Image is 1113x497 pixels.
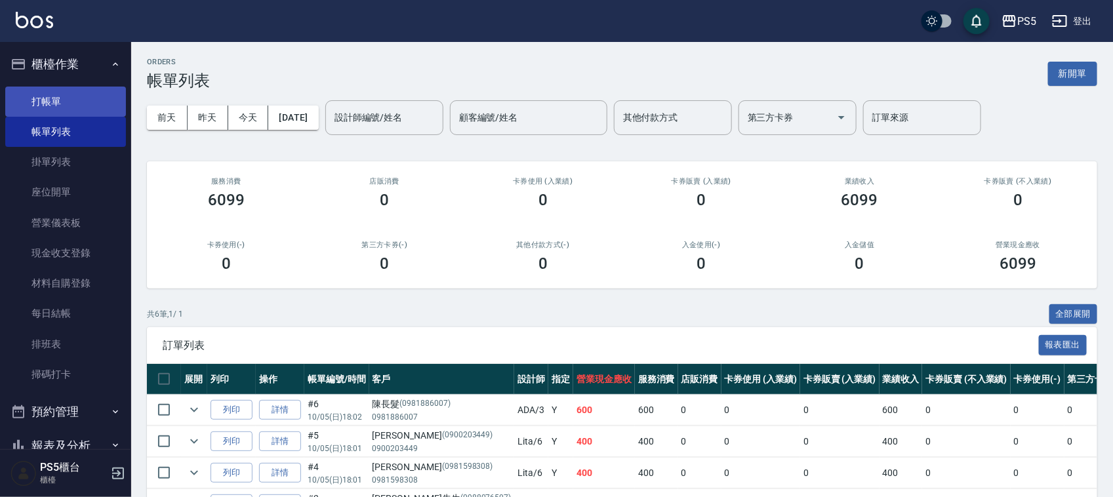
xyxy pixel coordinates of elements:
button: 昨天 [188,106,228,130]
td: Y [548,458,573,488]
a: 掛單列表 [5,147,126,177]
p: (0900203449) [442,429,493,443]
h3: 6099 [208,191,245,209]
a: 材料自購登錄 [5,268,126,298]
div: PS5 [1017,13,1036,30]
h2: 卡券使用(-) [163,241,290,249]
p: 0900203449 [373,443,512,454]
h3: 0 [222,254,231,273]
td: Y [548,395,573,426]
th: 設計師 [514,364,548,395]
button: 今天 [228,106,269,130]
button: 新開單 [1048,62,1097,86]
button: Open [831,107,852,128]
button: 櫃檯作業 [5,47,126,81]
p: (0981886007) [400,397,451,411]
td: 400 [880,458,923,488]
th: 操作 [256,364,304,395]
h2: 卡券販賣 (不入業績) [955,177,1082,186]
div: 陳長髮 [373,397,512,411]
button: save [963,8,990,34]
td: 400 [635,426,678,457]
th: 業績收入 [880,364,923,395]
p: 櫃檯 [40,474,107,486]
a: 掃碼打卡 [5,359,126,389]
th: 客戶 [369,364,515,395]
th: 卡券使用(-) [1011,364,1064,395]
td: 600 [880,395,923,426]
img: Person [10,460,37,487]
td: 0 [721,426,801,457]
button: 列印 [211,431,253,452]
a: 營業儀表板 [5,208,126,238]
button: 報表及分析 [5,429,126,463]
img: Logo [16,12,53,28]
button: 登出 [1047,9,1097,33]
h3: 0 [380,254,389,273]
td: 0 [721,458,801,488]
button: expand row [184,431,204,451]
h2: 店販消費 [321,177,449,186]
h3: 0 [538,191,548,209]
td: 0 [721,395,801,426]
span: 訂單列表 [163,339,1039,352]
h3: 0 [380,191,389,209]
h3: 6099 [841,191,878,209]
td: 0 [922,426,1010,457]
h3: 0 [1013,191,1022,209]
h2: 入金儲值 [796,241,923,249]
button: [DATE] [268,106,318,130]
th: 店販消費 [678,364,721,395]
button: 報表匯出 [1039,335,1087,355]
th: 指定 [548,364,573,395]
th: 帳單編號/時間 [304,364,369,395]
h5: PS5櫃台 [40,461,107,474]
p: 0981598308 [373,474,512,486]
button: expand row [184,400,204,420]
h2: 第三方卡券(-) [321,241,449,249]
td: 0 [1011,395,1064,426]
td: 400 [635,458,678,488]
th: 列印 [207,364,256,395]
h2: 業績收入 [796,177,923,186]
td: #4 [304,458,369,488]
h3: 0 [697,191,706,209]
td: 0 [800,458,880,488]
p: 共 6 筆, 1 / 1 [147,308,183,320]
h2: 其他付款方式(-) [479,241,607,249]
td: 400 [880,426,923,457]
h2: 營業現金應收 [955,241,1082,249]
th: 營業現金應收 [573,364,635,395]
button: 預約管理 [5,395,126,429]
button: 前天 [147,106,188,130]
p: (0981598308) [442,460,493,474]
a: 打帳單 [5,87,126,117]
td: 400 [573,426,635,457]
p: 10/05 (日) 18:01 [308,443,366,454]
td: 0 [922,458,1010,488]
td: 600 [635,395,678,426]
h3: 0 [697,254,706,273]
td: 0 [1011,458,1064,488]
td: #6 [304,395,369,426]
h3: 帳單列表 [147,71,210,90]
td: 0 [800,426,880,457]
a: 詳情 [259,463,301,483]
td: Y [548,426,573,457]
th: 卡券販賣 (不入業績) [922,364,1010,395]
td: 0 [1011,426,1064,457]
td: #5 [304,426,369,457]
a: 排班表 [5,329,126,359]
h2: ORDERS [147,58,210,66]
td: Lita /6 [514,426,548,457]
td: 0 [800,395,880,426]
button: 全部展開 [1049,304,1098,325]
h3: 0 [538,254,548,273]
p: 10/05 (日) 18:01 [308,474,366,486]
th: 卡券使用 (入業績) [721,364,801,395]
td: 600 [573,395,635,426]
button: expand row [184,463,204,483]
a: 每日結帳 [5,298,126,328]
a: 詳情 [259,400,301,420]
td: Lita /6 [514,458,548,488]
